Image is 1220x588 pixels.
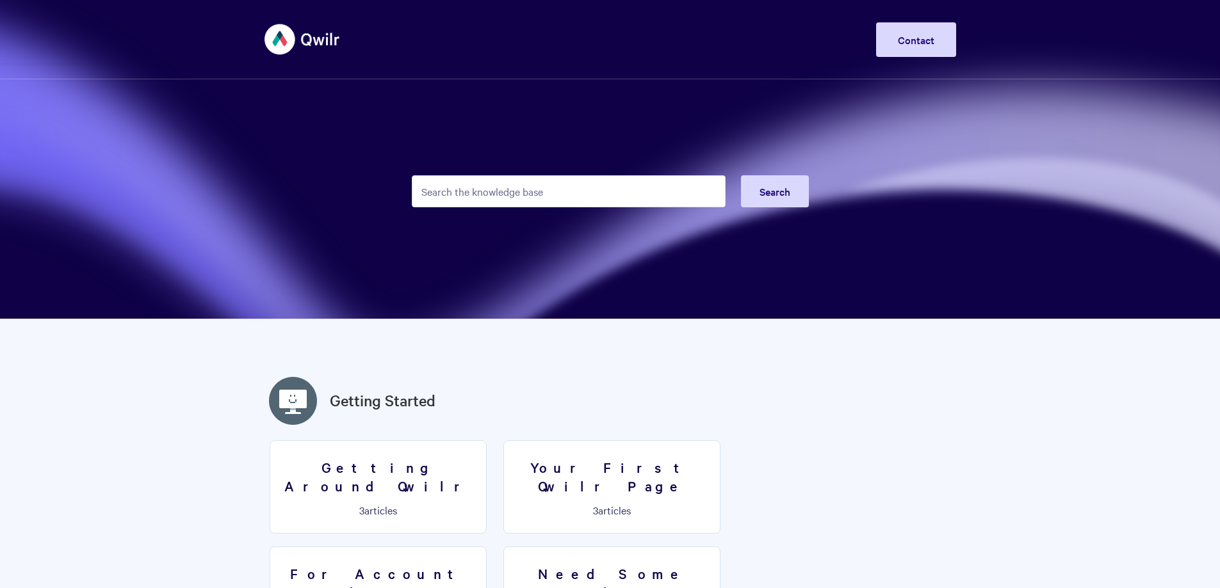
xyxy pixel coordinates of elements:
button: Search [741,175,809,207]
p: articles [512,504,712,516]
span: 3 [593,503,598,517]
a: Your First Qwilr Page 3articles [503,440,720,534]
img: Qwilr Help Center [264,15,341,63]
a: Getting Started [330,389,435,412]
p: articles [278,504,478,516]
a: Contact [876,22,956,57]
input: Search the knowledge base [412,175,726,207]
span: Search [760,184,790,198]
a: Getting Around Qwilr 3articles [270,440,487,534]
h3: Your First Qwilr Page [512,458,712,495]
h3: Getting Around Qwilr [278,458,478,495]
span: 3 [359,503,364,517]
